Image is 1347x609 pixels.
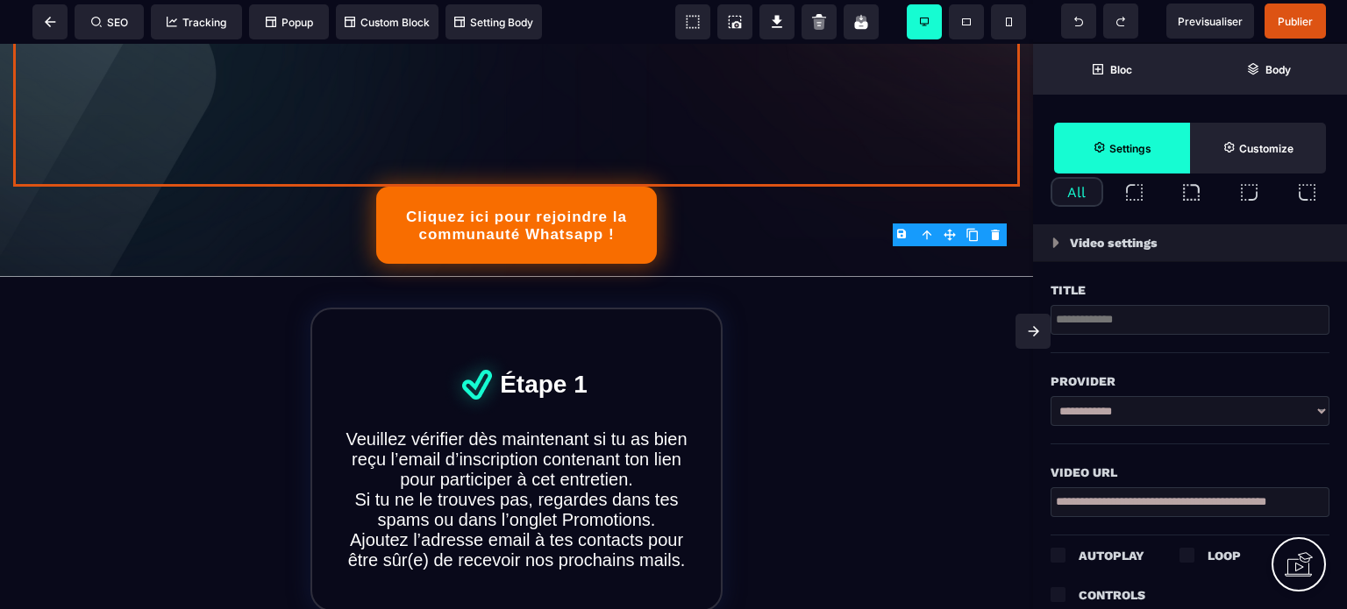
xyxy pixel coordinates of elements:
[333,381,699,531] text: Veuillez vérifier dès maintenant si tu as bien reçu l’email d’inscription contenant ton lien pour...
[1079,545,1144,566] div: Autoplay
[1110,63,1132,76] strong: Bloc
[345,16,430,29] span: Custom Block
[1238,181,1260,203] img: bottom-right-radius.9d9d0345.svg
[1239,142,1294,155] strong: Customize
[1208,545,1241,566] div: Loop
[167,16,226,29] span: Tracking
[675,4,710,39] span: View components
[1051,462,1329,483] div: Video URL
[376,143,657,220] button: Cliquez ici pour rejoindre la communauté Whatsapp !
[1123,181,1145,203] img: top-left-radius.822a4e29.svg
[1079,584,1145,605] div: Controls
[1070,232,1158,253] p: Video settings
[1166,4,1254,39] span: Preview
[495,322,592,359] text: Étape 1
[266,16,313,29] span: Popup
[717,4,752,39] span: Screenshot
[1178,15,1243,28] span: Previsualiser
[1190,44,1347,95] span: Open Layer Manager
[1190,123,1326,173] span: Open Style Manager
[1278,15,1313,28] span: Publier
[1051,280,1329,301] div: Title
[1180,181,1202,203] img: top-right-radius.9e58d49b.svg
[1109,142,1151,155] strong: Settings
[441,305,513,377] img: 5b0f7acec7050026322c7a33464a9d2d_df1180c19b023640bdd1f6191e6afa79_big_tick.png
[1052,237,1059,248] img: loading
[454,16,533,29] span: Setting Body
[1296,181,1318,203] img: bottom-left-radius.301b1bf6.svg
[1051,371,1329,392] div: Provider
[1054,123,1190,173] span: Settings
[91,16,128,29] span: SEO
[1265,63,1291,76] strong: Body
[1033,44,1190,95] span: Open Blocks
